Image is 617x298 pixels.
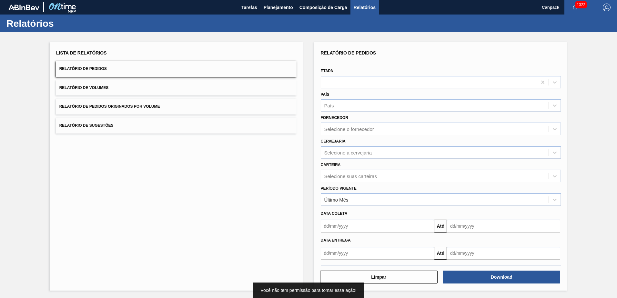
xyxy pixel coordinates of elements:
[321,69,333,73] label: Etapa
[320,271,438,283] button: Limpar
[321,163,341,167] label: Carteira
[56,99,297,114] button: Relatório de Pedidos Originados por Volume
[321,50,376,55] span: Relatório de Pedidos
[603,4,611,11] img: Logout
[59,66,107,71] span: Relatório de Pedidos
[324,150,372,155] div: Selecione a cervejaria
[321,139,346,144] label: Cervejaria
[354,4,376,11] span: Relatórios
[324,126,374,132] div: Selecione o fornecedor
[321,211,348,216] span: Data coleta
[434,247,447,260] button: Até
[324,197,349,202] div: Último Mês
[299,4,347,11] span: Composição de Carga
[260,288,356,293] span: Você não tem permissão para tomar essa ação!
[321,186,357,191] label: Período Vigente
[56,118,297,134] button: Relatório de Sugestões
[56,61,297,77] button: Relatório de Pedidos
[447,247,560,260] input: dd/mm/yyyy
[324,103,334,108] div: País
[447,220,560,233] input: dd/mm/yyyy
[59,104,160,109] span: Relatório de Pedidos Originados por Volume
[8,5,39,10] img: TNhmsLtSVTkK8tSr43FrP2fwEKptu5GPRR3wAAAABJRU5ErkJggg==
[321,115,348,120] label: Fornecedor
[56,50,107,55] span: Lista de Relatórios
[56,80,297,96] button: Relatório de Volumes
[321,238,351,243] span: Data Entrega
[59,85,108,90] span: Relatório de Volumes
[443,271,560,283] button: Download
[6,20,121,27] h1: Relatórios
[321,247,434,260] input: dd/mm/yyyy
[575,1,587,8] span: 1322
[324,173,377,179] div: Selecione suas carteiras
[59,123,114,128] span: Relatório de Sugestões
[264,4,293,11] span: Planejamento
[321,220,434,233] input: dd/mm/yyyy
[564,3,585,12] button: Notificações
[321,92,329,97] label: País
[434,220,447,233] button: Até
[241,4,257,11] span: Tarefas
